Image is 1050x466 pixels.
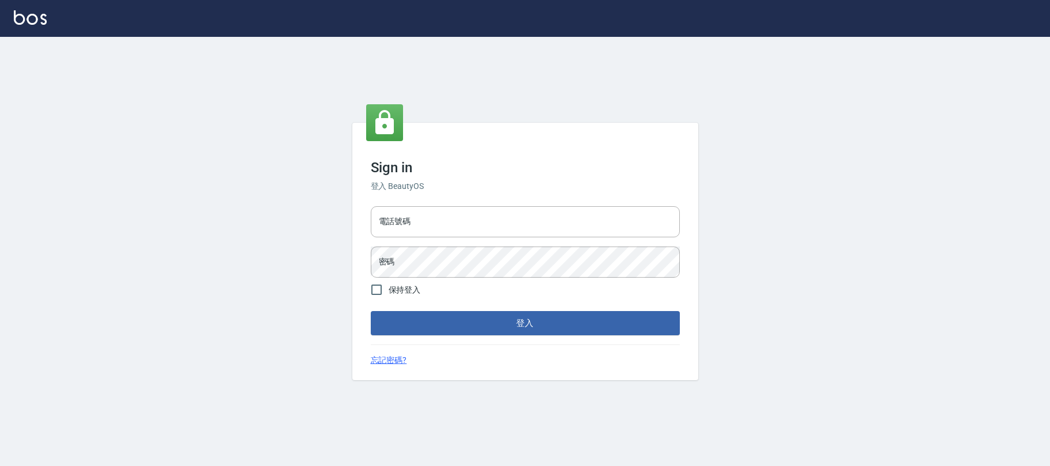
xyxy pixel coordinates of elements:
[371,180,680,192] h6: 登入 BeautyOS
[389,284,421,296] span: 保持登入
[371,160,680,176] h3: Sign in
[371,311,680,335] button: 登入
[14,10,47,25] img: Logo
[371,354,407,366] a: 忘記密碼?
